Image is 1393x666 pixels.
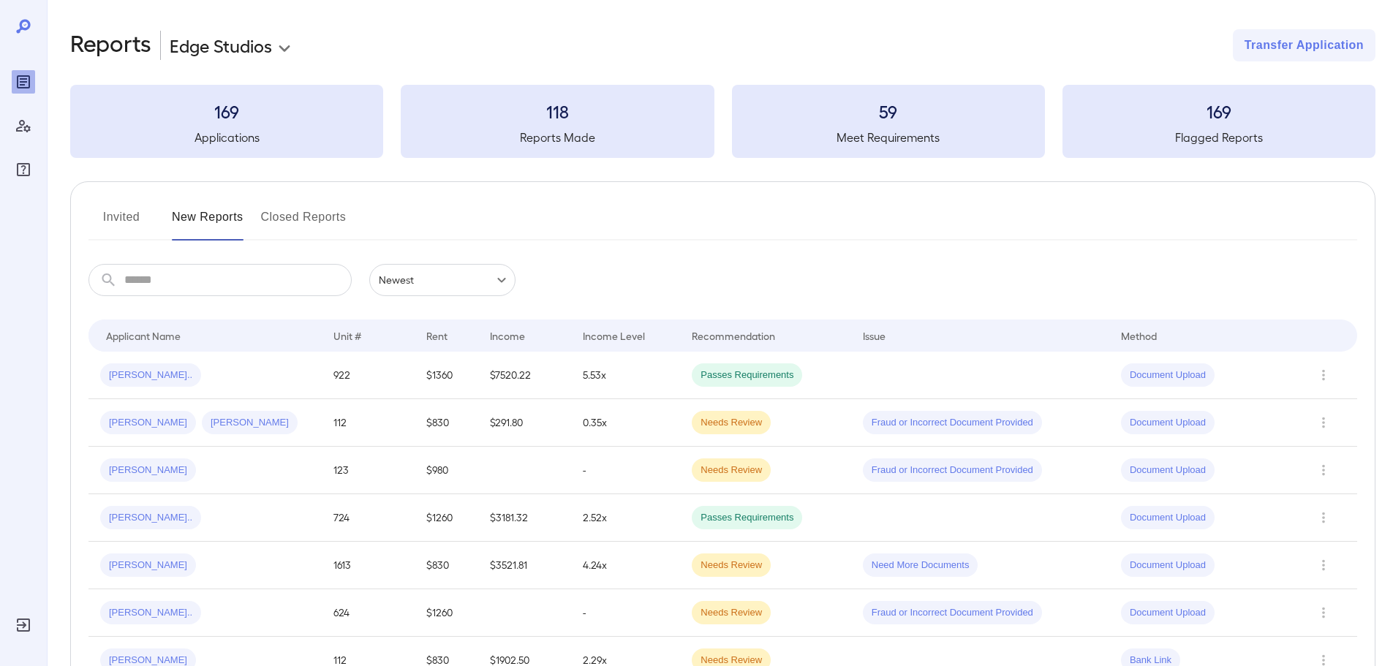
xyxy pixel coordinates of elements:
[1121,606,1215,620] span: Document Upload
[478,399,571,447] td: $291.80
[1121,368,1215,382] span: Document Upload
[106,327,181,344] div: Applicant Name
[1312,506,1335,529] button: Row Actions
[322,399,415,447] td: 112
[415,589,478,637] td: $1260
[202,416,298,430] span: [PERSON_NAME]
[322,494,415,542] td: 724
[415,399,478,447] td: $830
[322,447,415,494] td: 123
[490,327,525,344] div: Income
[322,542,415,589] td: 1613
[1062,129,1375,146] h5: Flagged Reports
[571,542,680,589] td: 4.24x
[415,352,478,399] td: $1360
[692,416,771,430] span: Needs Review
[1121,559,1215,572] span: Document Upload
[1121,327,1157,344] div: Method
[333,327,361,344] div: Unit #
[1312,411,1335,434] button: Row Actions
[692,606,771,620] span: Needs Review
[571,494,680,542] td: 2.52x
[100,463,196,477] span: [PERSON_NAME]
[478,352,571,399] td: $7520.22
[571,589,680,637] td: -
[1121,511,1215,525] span: Document Upload
[863,416,1042,430] span: Fraud or Incorrect Document Provided
[322,352,415,399] td: 922
[322,589,415,637] td: 624
[415,494,478,542] td: $1260
[100,606,201,620] span: [PERSON_NAME]..
[571,399,680,447] td: 0.35x
[583,327,645,344] div: Income Level
[70,29,151,61] h2: Reports
[1312,363,1335,387] button: Row Actions
[100,416,196,430] span: [PERSON_NAME]
[426,327,450,344] div: Rent
[415,542,478,589] td: $830
[478,542,571,589] td: $3521.81
[12,114,35,137] div: Manage Users
[1312,458,1335,482] button: Row Actions
[692,463,771,477] span: Needs Review
[100,368,201,382] span: [PERSON_NAME]..
[12,613,35,637] div: Log Out
[369,264,516,296] div: Newest
[1062,99,1375,123] h3: 169
[70,85,1375,158] summary: 169Applications118Reports Made59Meet Requirements169Flagged Reports
[732,129,1045,146] h5: Meet Requirements
[170,34,272,57] p: Edge Studios
[692,368,802,382] span: Passes Requirements
[692,559,771,572] span: Needs Review
[692,511,802,525] span: Passes Requirements
[70,129,383,146] h5: Applications
[863,559,978,572] span: Need More Documents
[571,447,680,494] td: -
[692,327,775,344] div: Recommendation
[1312,553,1335,577] button: Row Actions
[172,205,244,241] button: New Reports
[12,70,35,94] div: Reports
[863,327,886,344] div: Issue
[261,205,347,241] button: Closed Reports
[1121,416,1215,430] span: Document Upload
[571,352,680,399] td: 5.53x
[100,559,196,572] span: [PERSON_NAME]
[100,511,201,525] span: [PERSON_NAME]..
[1312,601,1335,624] button: Row Actions
[1121,463,1215,477] span: Document Upload
[88,205,154,241] button: Invited
[401,99,714,123] h3: 118
[415,447,478,494] td: $980
[478,494,571,542] td: $3181.32
[1233,29,1375,61] button: Transfer Application
[12,158,35,181] div: FAQ
[863,606,1042,620] span: Fraud or Incorrect Document Provided
[732,99,1045,123] h3: 59
[401,129,714,146] h5: Reports Made
[863,463,1042,477] span: Fraud or Incorrect Document Provided
[70,99,383,123] h3: 169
